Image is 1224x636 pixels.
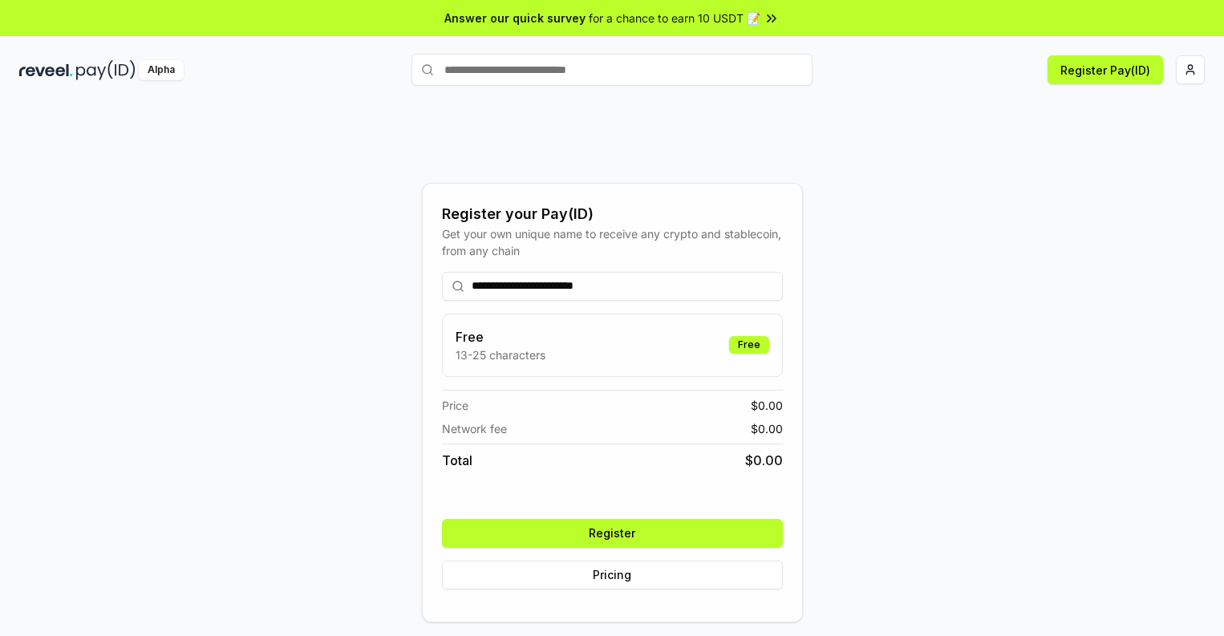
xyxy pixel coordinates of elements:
[442,397,468,414] span: Price
[729,336,769,354] div: Free
[442,225,783,259] div: Get your own unique name to receive any crypto and stablecoin, from any chain
[442,451,472,470] span: Total
[139,60,184,80] div: Alpha
[442,420,507,437] span: Network fee
[19,60,73,80] img: reveel_dark
[442,203,783,225] div: Register your Pay(ID)
[751,397,783,414] span: $ 0.00
[442,519,783,548] button: Register
[751,420,783,437] span: $ 0.00
[456,327,545,346] h3: Free
[745,451,783,470] span: $ 0.00
[456,346,545,363] p: 13-25 characters
[442,561,783,589] button: Pricing
[444,10,586,26] span: Answer our quick survey
[589,10,760,26] span: for a chance to earn 10 USDT 📝
[1048,55,1163,84] button: Register Pay(ID)
[76,60,136,80] img: pay_id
